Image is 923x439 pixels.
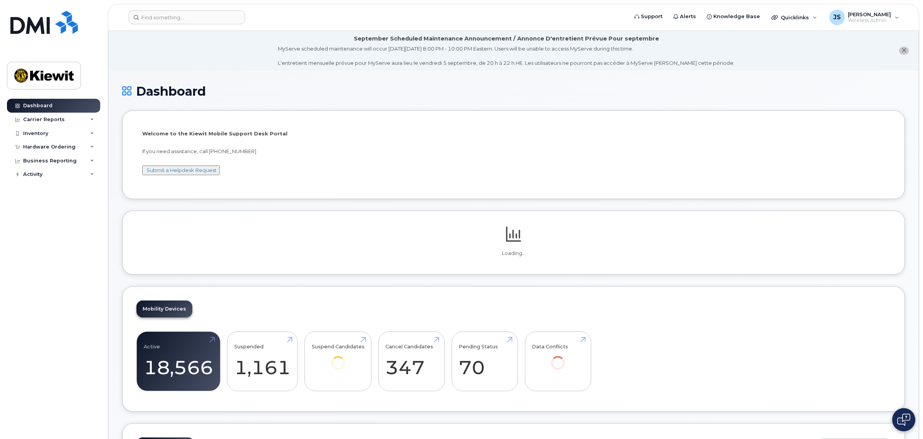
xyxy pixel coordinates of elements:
button: close notification [899,47,909,55]
div: September Scheduled Maintenance Announcement / Annonce D'entretient Prévue Pour septembre [354,35,659,43]
a: Pending Status 70 [459,336,511,387]
a: Data Conflicts [532,336,584,380]
p: Loading... [136,250,891,257]
button: Submit a Helpdesk Request [142,165,220,175]
p: Welcome to the Kiewit Mobile Support Desk Portal [142,130,885,137]
a: Mobility Devices [136,301,192,317]
p: If you need assistance, call [PHONE_NUMBER] [142,148,885,155]
a: Suspend Candidates [312,336,365,380]
a: Cancel Candidates 347 [385,336,437,387]
a: Suspended 1,161 [234,336,291,387]
a: Active 18,566 [144,336,213,387]
a: Submit a Helpdesk Request [146,167,217,173]
h1: Dashboard [122,84,905,98]
img: Open chat [897,414,910,426]
div: MyServe scheduled maintenance will occur [DATE][DATE] 8:00 PM - 10:00 PM Eastern. Users will be u... [278,45,735,67]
